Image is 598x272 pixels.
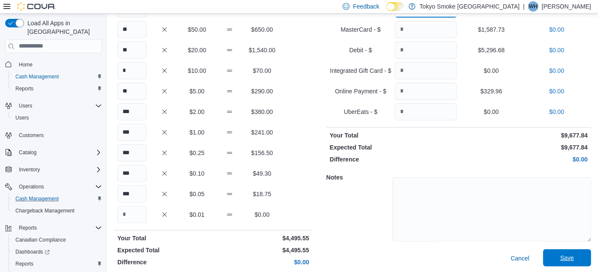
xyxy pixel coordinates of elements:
span: Reports [12,84,102,94]
p: $0.05 [182,190,212,198]
p: $0.00 [248,210,277,219]
p: $0.00 [526,87,588,96]
span: Reports [15,223,102,233]
span: Customers [15,130,102,140]
input: Quantity [117,103,147,120]
input: Quantity [117,165,147,182]
p: Online Payment - $ [330,87,392,96]
p: $650.00 [248,25,277,34]
span: Dashboards [15,248,50,255]
p: $0.00 [460,155,588,164]
p: $241.00 [248,128,277,137]
p: $0.00 [526,25,588,34]
span: Users [12,113,102,123]
button: Cancel [507,250,533,267]
p: $290.00 [248,87,277,96]
button: Operations [15,182,48,192]
p: Tokyo Smoke [GEOGRAPHIC_DATA] [420,1,520,12]
input: Quantity [117,144,147,161]
a: Chargeback Management [12,206,78,216]
a: Dashboards [9,246,105,258]
p: Expected Total [117,246,212,254]
p: $1,587.73 [460,25,523,34]
a: Cash Management [12,194,62,204]
span: Cash Management [15,73,59,80]
button: Inventory [2,164,105,176]
button: Cash Management [9,71,105,83]
span: Chargeback Management [15,207,75,214]
span: Dashboards [12,247,102,257]
a: Dashboards [12,247,53,257]
span: Reports [15,85,33,92]
span: Load All Apps in [GEOGRAPHIC_DATA] [24,19,102,36]
input: Quantity [117,124,147,141]
p: $0.00 [526,66,588,75]
span: Operations [19,183,44,190]
span: Canadian Compliance [15,236,66,243]
p: $70.00 [248,66,277,75]
span: Inventory [19,166,40,173]
span: Save [560,254,574,262]
p: $2.00 [182,108,212,116]
input: Quantity [395,83,457,100]
p: $9,677.84 [460,143,588,152]
span: Canadian Compliance [12,235,102,245]
a: Canadian Compliance [12,235,69,245]
input: Quantity [117,185,147,203]
p: $9,677.84 [460,131,588,140]
a: Home [15,60,36,70]
span: Users [15,101,102,111]
p: $0.00 [215,258,309,266]
p: Your Total [117,234,212,242]
button: Reports [9,83,105,95]
a: Reports [12,84,37,94]
button: Customers [2,129,105,141]
p: $20.00 [182,46,212,54]
p: MasterCard - $ [330,25,392,34]
span: Inventory [15,164,102,175]
p: $0.10 [182,169,212,178]
p: Expected Total [330,143,457,152]
span: Cancel [511,254,529,263]
span: Catalog [19,149,36,156]
button: Cash Management [9,193,105,205]
button: Users [9,112,105,124]
button: Inventory [15,164,43,175]
p: $4,495.55 [215,234,309,242]
span: Home [19,61,33,68]
span: Users [19,102,32,109]
p: $18.75 [248,190,277,198]
p: Your Total [330,131,457,140]
p: Difference [117,258,212,266]
p: $49.30 [248,169,277,178]
button: Reports [15,223,40,233]
p: $329.96 [460,87,523,96]
p: $0.25 [182,149,212,157]
p: $10.00 [182,66,212,75]
input: Quantity [117,42,147,59]
input: Quantity [395,103,457,120]
span: Reports [15,260,33,267]
p: [PERSON_NAME] [542,1,591,12]
p: $50.00 [182,25,212,34]
input: Quantity [117,62,147,79]
span: Reports [12,259,102,269]
input: Quantity [117,83,147,100]
a: Cash Management [12,72,62,82]
span: Reports [19,224,37,231]
input: Quantity [395,21,457,38]
a: Reports [12,259,37,269]
button: Chargeback Management [9,205,105,217]
p: $5,296.68 [460,46,523,54]
div: Will Holmes [528,1,538,12]
button: Catalog [15,147,40,158]
p: $0.00 [460,108,523,116]
p: Difference [330,155,457,164]
button: Users [2,100,105,112]
p: | [523,1,525,12]
p: $4,495.55 [215,246,309,254]
span: Feedback [353,2,379,11]
span: Chargeback Management [12,206,102,216]
span: Dark Mode [386,11,387,12]
p: $5.00 [182,87,212,96]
